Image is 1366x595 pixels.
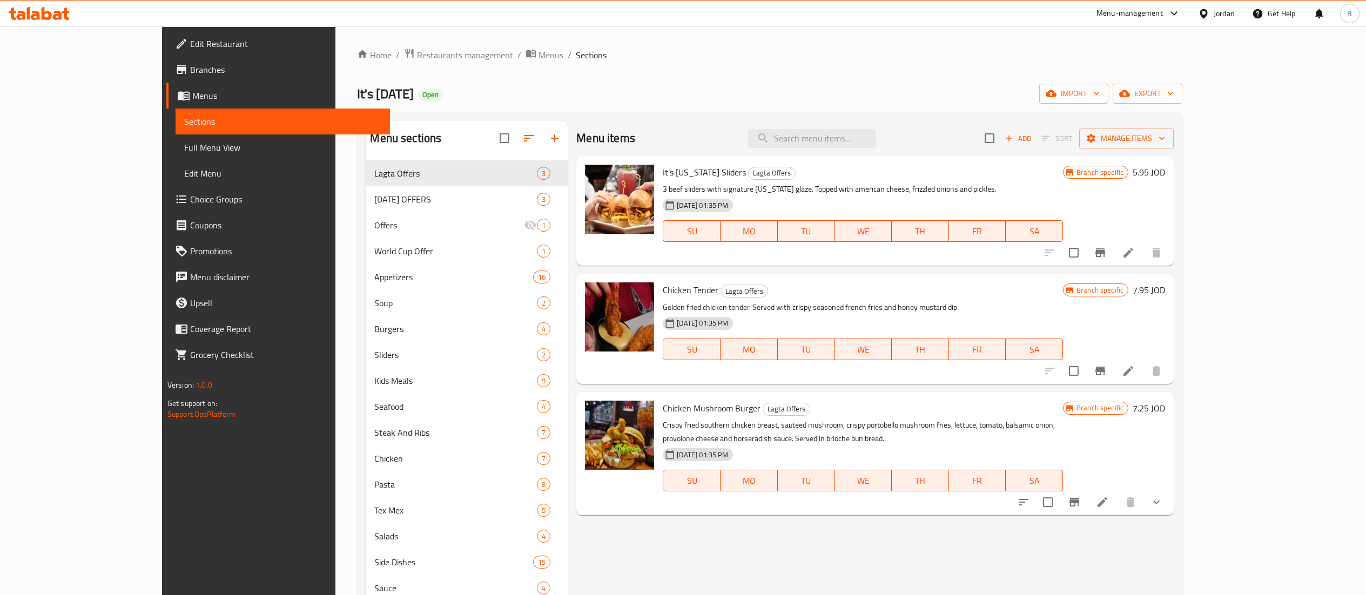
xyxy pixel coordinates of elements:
span: MO [725,342,773,357]
button: SU [663,470,721,491]
span: Branch specific [1072,403,1128,413]
div: Open [418,89,443,102]
div: Sliders2 [366,342,568,368]
span: [DATE] 01:35 PM [672,200,732,211]
span: SU [668,224,716,239]
span: Grocery Checklist [190,348,381,361]
span: TH [896,342,945,357]
a: Menus [166,83,390,109]
p: Golden fried chicken tender. Served with crispy seasoned french fries and honey mustard dip. [663,301,1063,314]
span: World Cup Offer [374,245,537,258]
div: items [537,504,550,517]
h6: 7.95 JOD [1133,282,1165,297]
a: Edit Restaurant [166,31,390,57]
a: Choice Groups [166,186,390,212]
a: Restaurants management [404,48,513,62]
span: 7 [537,428,550,438]
span: Select section first [1035,130,1079,147]
span: Full Menu View [184,141,381,154]
span: 3 [537,168,550,179]
span: Burgers [374,322,537,335]
button: delete [1143,358,1169,384]
button: delete [1118,489,1143,515]
span: Sections [184,115,381,128]
div: Jordan [1214,8,1235,19]
span: [DATE] OFFERS [374,193,537,206]
a: Menu disclaimer [166,264,390,290]
span: Tex Mex [374,504,537,517]
div: items [537,400,550,413]
div: items [537,348,550,361]
button: Branch-specific-item [1061,489,1087,515]
span: Lagta Offers [749,167,795,179]
button: TH [892,220,949,242]
li: / [396,49,400,62]
div: items [537,296,550,309]
button: SA [1006,470,1063,491]
button: FR [949,339,1006,360]
button: TH [892,470,949,491]
div: Lagta Offers [763,403,810,416]
button: TH [892,339,949,360]
input: search [748,129,876,148]
span: Sections [576,49,607,62]
div: Pasta [374,478,537,491]
h2: Menu items [576,130,635,146]
span: 15 [534,557,550,567]
div: Salads4 [366,523,568,549]
span: [DATE] 01:35 PM [672,318,732,328]
span: TU [782,473,831,489]
span: 7 [537,454,550,464]
span: Branch specific [1072,285,1128,295]
span: Version: [167,378,194,392]
span: WE [839,224,887,239]
div: Menu-management [1096,7,1163,20]
svg: Inactive section [524,219,537,232]
div: Chicken [374,452,537,465]
img: It's Tennessee Sliders [585,165,654,234]
a: Edit Menu [176,160,390,186]
span: Chicken Tender [663,282,718,298]
span: It's [US_STATE] Sliders [663,164,746,180]
span: Lagta Offers [763,403,810,415]
button: Branch-specific-item [1087,358,1113,384]
nav: breadcrumb [357,48,1182,62]
span: TH [896,224,945,239]
span: Branch specific [1072,167,1128,178]
div: Offers [374,219,524,232]
span: 4 [537,324,550,334]
span: Soup [374,296,537,309]
span: Menu disclaimer [190,271,381,283]
span: Chicken Mushroom Burger [663,400,761,416]
span: Sort sections [516,125,542,151]
button: Add section [542,125,568,151]
span: Sauce [374,582,537,594]
button: FR [949,220,1006,242]
span: Sliders [374,348,537,361]
span: Get support on: [167,396,217,410]
div: items [537,452,550,465]
div: Salads [374,530,537,543]
span: SA [1010,473,1059,489]
div: [DATE] OFFERS3 [366,186,568,212]
button: MO [721,220,778,242]
button: WE [835,339,892,360]
span: Appetizers [374,271,533,283]
span: Kids Meals [374,374,537,387]
div: World Cup Offer1 [366,238,568,264]
button: TU [778,220,835,242]
a: Grocery Checklist [166,342,390,368]
button: show more [1143,489,1169,515]
a: Upsell [166,290,390,316]
button: TU [778,470,835,491]
button: export [1113,84,1182,104]
span: Menus [539,49,563,62]
span: Steak And Ribs [374,426,537,439]
span: 2 [537,350,550,360]
span: Select to update [1062,360,1085,382]
p: Crispy fried southern chicken breast, sauteed mushroom, crispy portobello mushroom fries, lettuce... [663,418,1063,445]
span: import [1048,87,1100,100]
